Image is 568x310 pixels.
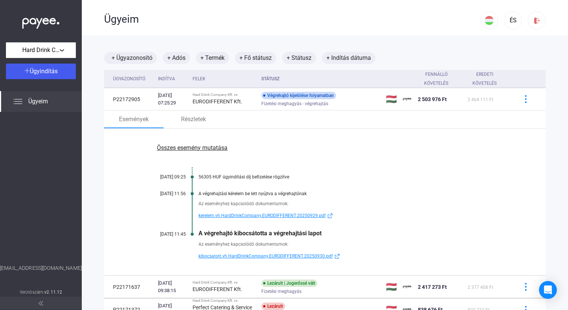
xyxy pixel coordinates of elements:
[199,191,509,196] div: A végrehajtási kérelem be lett nyújtva a végrehajtónak
[6,64,76,79] button: Ügyindítás
[528,12,546,29] button: kijelentkezés-piros
[13,97,22,106] img: list.svg
[22,14,59,29] img: white-payee-white-dot.svg
[193,99,242,104] strong: EURODIFFERENT Kft.
[199,230,509,237] div: A végrehajtó kibocsátotta a végrehajtási lapot
[157,144,227,151] font: Összes esemény mutatása
[199,200,509,207] div: Az eseményhez kapcsolódó dokumentumok:
[261,92,336,99] div: Végrehajtó kijelölése folyamatban
[158,74,175,83] div: Indítva
[533,17,541,25] img: kijelentkezés-piros
[468,70,509,88] div: Eredeti követelés
[485,16,494,25] img: HU
[418,284,447,290] span: 2 417 273 Ft
[113,74,152,83] div: Ügyazonosító
[141,174,186,180] div: [DATE] 09:25
[104,13,480,26] div: Ügyeim
[418,70,455,88] div: Fennálló követelés
[193,74,206,83] div: Felek
[522,95,530,103] img: több-kék
[30,68,58,75] span: Ügyindítás
[383,88,400,110] td: 🇭🇺
[239,54,272,62] font: + Fő státusz
[518,91,533,107] button: több-kék
[418,70,462,88] div: Fennálló követelés
[504,12,522,29] button: ÉS
[480,12,498,29] button: HU
[261,280,317,287] div: Lezárult | Jogerőssé vált
[167,54,185,62] font: + Adós
[158,280,187,294] div: [DATE] 09:38:15
[418,96,447,102] span: 2 503 976 Ft
[468,70,502,88] div: Eredeti követelés
[113,74,145,83] div: Ügyazonosító
[287,54,312,62] font: + Státusz
[44,290,62,295] strong: v2.11.12
[193,93,255,97] div: Hard Drink Company Kft. vs
[39,301,43,306] img: arrow-double-left-grey.svg
[193,286,242,292] strong: EURODIFFERENT Kft.
[199,211,326,220] span: kerelem.vh.HardDrinkCompany.EURODIFFERENT.20250929.pdf
[468,285,493,290] span: 2 377 408 Ft
[258,70,383,88] th: Státusz
[28,97,48,106] span: Ügyeim
[326,54,371,62] font: + Indítás dátuma
[261,99,328,108] span: Fizetési meghagyás - végrehajtás
[22,46,59,55] span: Hard Drink Company Kft.
[539,281,557,299] div: Nyissa meg az Intercom Messengert
[383,276,400,298] td: 🇭🇺
[119,115,149,124] font: Események
[193,298,255,303] div: Hard Drink Company Kft. vs
[104,88,155,110] td: P22172905
[112,54,152,62] font: + Ügyazonosító
[518,279,533,295] button: több-kék
[199,252,333,261] span: kibocsatott.vh.HardDrinkCompany.EURODIFFERENT.20250930.pdf
[141,191,186,196] div: [DATE] 11:56
[522,283,530,291] img: több-kék
[141,232,186,237] div: [DATE] 11:45
[199,252,509,261] a: kibocsatott.vh.HardDrinkCompany.EURODIFFERENT.20250930.pdfkülső-link-kék
[199,240,509,248] div: Az eseményhez kapcsolódó dokumentumok:
[403,95,412,104] img: kedvezményezett-logó
[193,74,255,83] div: Felek
[104,276,155,298] td: P22171637
[403,282,412,291] img: kedvezményezett-logó
[6,42,76,58] button: Hard Drink Company Kft.
[199,174,509,180] div: 56305 HUF ügyindítási díj befizetése rögzítve
[333,254,342,259] img: külső-link-kék
[510,17,517,24] font: ÉS
[193,280,255,285] div: Hard Drink Company Kft. vs
[199,211,509,220] a: kerelem.vh.HardDrinkCompany.EURODIFFERENT.20250929.pdfkülső-link-kék
[261,287,301,296] span: Fizetési meghagyás
[261,303,285,310] div: Lezárult
[158,92,187,107] div: [DATE] 07:25:29
[181,115,206,124] font: Részletek
[468,97,493,102] span: 2 464 111 Ft
[158,74,187,83] div: Indítva
[200,54,225,62] font: + Termék
[326,213,335,219] img: külső-link-kék
[25,68,30,73] img: plus-white.svg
